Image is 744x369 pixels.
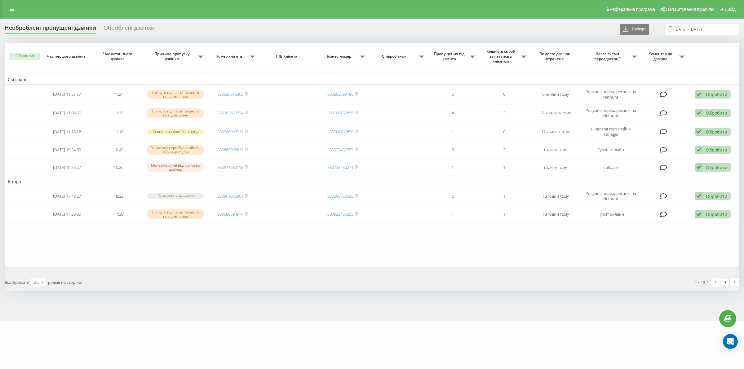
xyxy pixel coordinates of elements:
[581,123,640,140] td: Ringostat responsible manager
[427,123,479,140] td: 1
[217,91,243,97] a: 380636515303
[530,142,581,158] td: годину тому
[530,206,581,222] td: 18 годин тому
[5,75,739,84] td: Сьогодні
[217,110,243,116] a: 380982623724
[217,129,243,134] a: 380506097717
[427,206,479,222] td: 1
[93,123,144,140] td: 11:18
[530,123,581,140] td: 12 хвилин тому
[42,86,93,103] td: [DATE] 11:23:57
[371,54,418,59] span: Співробітник
[93,159,144,176] td: 10:26
[320,54,360,59] span: Бізнес номер
[479,142,530,158] td: 2
[327,91,353,97] a: 380503689180
[42,206,93,222] td: [DATE] 17:30:30
[581,86,640,103] td: Розумна переадресація на Nethunt
[581,187,640,205] td: Розумна переадресація на Nethunt
[42,159,93,176] td: [DATE] 10:26:27
[147,193,203,199] div: Поза робочим часом
[93,206,144,222] td: 17:30
[147,90,203,99] div: Скинуто під час вітального повідомлення
[42,142,93,158] td: [DATE] 10:24:00
[93,187,144,205] td: 18:32
[530,104,581,122] td: 21 хвилину тому
[535,51,576,61] span: Як довго дзвінок втрачено
[217,165,243,170] a: 380971680118
[427,86,479,103] td: 2
[430,51,470,61] span: Пропущених від клієнта
[479,123,530,140] td: 0
[706,147,727,153] div: Обробити
[584,51,631,61] span: Назва схеми переадресації
[9,53,40,60] button: Обрати всі
[147,163,203,172] div: Менеджери не відповіли на дзвінок
[327,165,353,170] a: 380732456271
[581,142,640,158] td: Гуркіт онлайн
[620,24,649,35] button: Експорт
[5,177,739,186] td: Вчора
[695,279,708,285] div: 1 - 7 з 7
[706,129,727,135] div: Обробити
[479,159,530,176] td: 1
[479,104,530,122] td: 2
[427,159,479,176] td: 1
[147,129,203,134] div: Скинуто раніше 10 секунд
[42,104,93,122] td: [DATE] 11:08:55
[723,334,738,349] div: Open Intercom Messenger
[147,145,203,154] div: Усі менеджери були зайняті або недоступні
[5,279,29,285] span: Відображати
[427,104,479,122] td: 4
[479,187,530,205] td: 1
[706,211,727,217] div: Обробити
[147,51,198,61] span: Причина пропуску дзвінка
[581,159,640,176] td: Callback
[147,209,203,219] div: Скинуто під час вітального повідомлення
[327,147,353,152] a: 380933435555
[42,123,93,140] td: [DATE] 11:18:12
[327,193,353,199] a: 380506750650
[482,49,521,64] span: Кількість спроб зв'язатись з клієнтом
[327,211,353,217] a: 380933435555
[93,86,144,103] td: 11:24
[5,24,96,34] div: Необроблені пропущені дзвінки
[327,110,353,116] a: 380506750650
[48,279,82,285] span: рядків на сторінці
[706,110,727,116] div: Обробити
[264,54,311,59] span: ПІБ Клієнта
[217,211,243,217] a: 380680694977
[147,108,203,118] div: Скинуто під час вітального повідомлення
[479,206,530,222] td: 1
[720,278,730,287] a: 1
[93,104,144,122] td: 11:20
[643,51,679,61] span: Коментар до дзвінка
[581,104,640,122] td: Розумна переадресація на Nethunt
[530,159,581,176] td: годину тому
[42,187,93,205] td: [DATE] 17:48:27
[34,279,39,285] div: 25
[706,165,727,170] div: Обробити
[479,86,530,103] td: 0
[210,54,250,59] span: Номер клієнта
[47,54,87,59] span: Час першого дзвінка
[610,7,655,12] span: Реферальна програма
[327,129,353,134] a: 380506750650
[427,142,479,158] td: 3
[666,7,714,12] span: Налаштування профілю
[217,193,243,199] a: 380961626901
[706,91,727,97] div: Обробити
[706,193,727,199] div: Обробити
[217,147,243,152] a: 380689092617
[581,206,640,222] td: Гуркіт онлайн
[98,51,139,61] span: Час останнього дзвінка
[725,7,736,12] span: Вихід
[93,142,144,158] td: 10:45
[530,86,581,103] td: 6 хвилин тому
[530,187,581,205] td: 18 годин тому
[104,24,154,34] div: Оброблені дзвінки
[427,187,479,205] td: 2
